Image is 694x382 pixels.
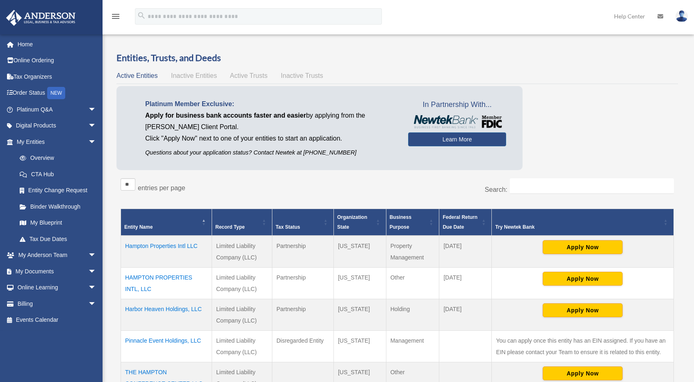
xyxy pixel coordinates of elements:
span: arrow_drop_down [88,134,105,150]
img: User Pic [676,10,688,22]
a: Entity Change Request [11,182,105,199]
td: [US_STATE] [333,299,386,330]
a: Digital Productsarrow_drop_down [6,118,109,134]
span: arrow_drop_down [88,296,105,312]
span: Organization State [337,214,367,230]
td: Pinnacle Event Holdings, LLC [121,330,212,362]
i: menu [111,11,121,21]
td: Hampton Properties Intl LLC [121,236,212,268]
td: Partnership [272,236,333,268]
td: Partnership [272,267,333,299]
td: Other [386,267,439,299]
th: Business Purpose: Activate to sort [386,209,439,236]
span: Business Purpose [390,214,411,230]
a: My Anderson Teamarrow_drop_down [6,247,109,264]
span: arrow_drop_down [88,263,105,280]
span: Inactive Trusts [281,72,323,79]
a: Order StatusNEW [6,85,109,102]
td: [DATE] [439,267,492,299]
span: Apply for business bank accounts faster and easier [145,112,306,119]
a: Platinum Q&Aarrow_drop_down [6,101,109,118]
div: NEW [47,87,65,99]
th: Try Newtek Bank : Activate to sort [492,209,674,236]
span: Record Type [215,224,245,230]
td: Limited Liability Company (LLC) [212,267,272,299]
i: search [137,11,146,20]
span: In Partnership With... [408,98,506,111]
span: Inactive Entities [171,72,217,79]
td: Harbor Heaven Holdings, LLC [121,299,212,330]
td: HAMPTON PROPERTIES INTL, LLC [121,267,212,299]
img: Anderson Advisors Platinum Portal [4,10,78,26]
th: Organization State: Activate to sort [333,209,386,236]
td: [DATE] [439,236,492,268]
th: Federal Return Due Date: Activate to sort [439,209,492,236]
a: Home [6,36,109,52]
a: menu [111,14,121,21]
h3: Entities, Trusts, and Deeds [116,52,678,64]
img: NewtekBankLogoSM.png [412,115,502,128]
span: arrow_drop_down [88,101,105,118]
a: Binder Walkthrough [11,198,105,215]
a: Overview [11,150,100,166]
span: Entity Name [124,224,153,230]
p: by applying from the [PERSON_NAME] Client Portal. [145,110,396,133]
a: My Entitiesarrow_drop_down [6,134,105,150]
td: Property Management [386,236,439,268]
p: Platinum Member Exclusive: [145,98,396,110]
div: Try Newtek Bank [495,222,661,232]
td: [US_STATE] [333,267,386,299]
td: Partnership [272,299,333,330]
span: Federal Return Due Date [443,214,477,230]
td: [US_STATE] [333,330,386,362]
td: Management [386,330,439,362]
span: arrow_drop_down [88,118,105,134]
td: Holding [386,299,439,330]
td: Limited Liability Company (LLC) [212,330,272,362]
button: Apply Now [543,240,623,254]
label: Search: [485,186,507,193]
button: Apply Now [543,303,623,317]
span: arrow_drop_down [88,247,105,264]
span: Active Trusts [230,72,268,79]
p: Questions about your application status? Contact Newtek at [PHONE_NUMBER] [145,148,396,158]
td: [DATE] [439,299,492,330]
th: Entity Name: Activate to invert sorting [121,209,212,236]
a: Online Ordering [6,52,109,69]
a: Events Calendar [6,312,109,328]
a: My Blueprint [11,215,105,231]
span: Tax Status [276,224,300,230]
span: arrow_drop_down [88,280,105,296]
td: Limited Liability Company (LLC) [212,299,272,330]
a: Tax Organizers [6,68,109,85]
th: Tax Status: Activate to sort [272,209,333,236]
td: [US_STATE] [333,236,386,268]
a: CTA Hub [11,166,105,182]
td: Disregarded Entity [272,330,333,362]
button: Apply Now [543,272,623,286]
a: Learn More [408,132,506,146]
span: Active Entities [116,72,158,79]
label: entries per page [138,184,185,191]
a: Online Learningarrow_drop_down [6,280,109,296]
td: You can apply once this entity has an EIN assigned. If you have an EIN please contact your Team t... [492,330,674,362]
td: Limited Liability Company (LLC) [212,236,272,268]
p: Click "Apply Now" next to one of your entities to start an application. [145,133,396,144]
a: My Documentsarrow_drop_down [6,263,109,280]
th: Record Type: Activate to sort [212,209,272,236]
button: Apply Now [543,366,623,380]
a: Tax Due Dates [11,231,105,247]
a: Billingarrow_drop_down [6,296,109,312]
